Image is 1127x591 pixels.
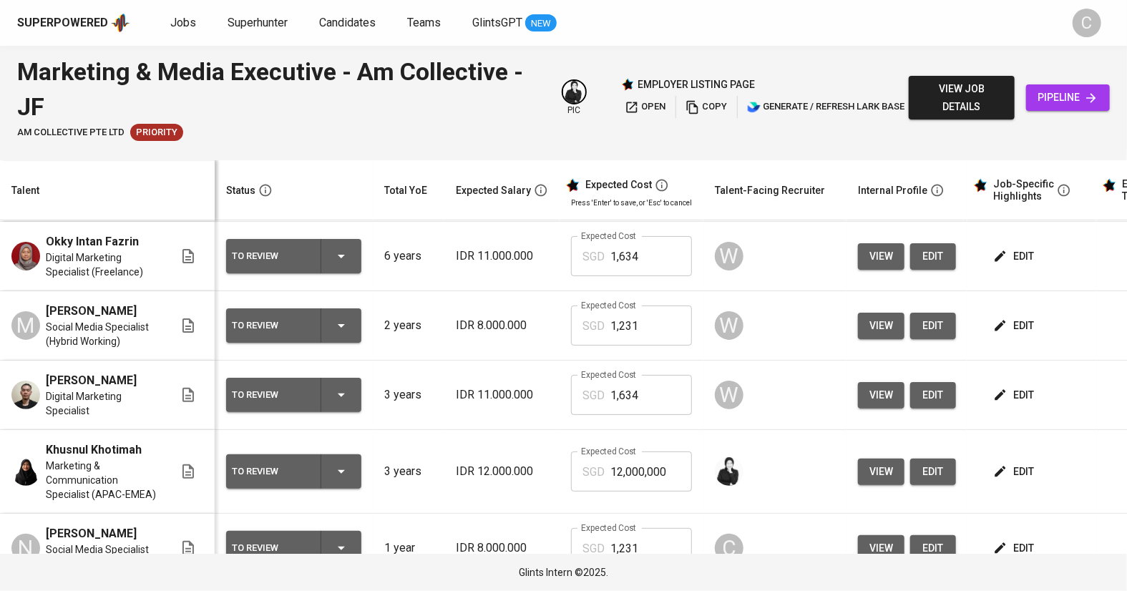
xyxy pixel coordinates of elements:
[747,100,761,114] img: lark
[1102,178,1116,192] img: glints_star.svg
[384,386,433,404] p: 3 years
[472,14,557,32] a: GlintsGPT NEW
[973,178,987,192] img: glints_star.svg
[456,463,548,480] p: IDR 12.000.000
[226,531,361,565] button: To Review
[384,317,433,334] p: 2 years
[625,99,666,115] span: open
[456,182,531,200] div: Expected Salary
[869,463,893,481] span: view
[456,539,548,557] p: IDR 8.000.000
[17,15,108,31] div: Superpowered
[46,250,157,279] span: Digital Marketing Specialist (Freelance)
[910,382,956,409] button: edit
[910,313,956,339] button: edit
[585,179,652,192] div: Expected Cost
[715,311,743,340] div: W
[869,248,893,265] span: view
[682,96,731,118] button: copy
[456,317,548,334] p: IDR 8.000.000
[858,243,904,270] button: view
[869,317,893,335] span: view
[869,386,893,404] span: view
[922,317,945,335] span: edit
[990,382,1040,409] button: edit
[232,247,309,265] div: To Review
[456,248,548,265] p: IDR 11.000.000
[621,96,670,118] button: open
[996,317,1034,335] span: edit
[17,12,130,34] a: Superpoweredapp logo
[319,16,376,29] span: Candidates
[858,459,904,485] button: view
[17,126,125,140] span: AM Collective Pte Ltd
[384,248,433,265] p: 6 years
[226,378,361,412] button: To Review
[226,239,361,273] button: To Review
[582,387,605,404] p: SGD
[582,540,605,557] p: SGD
[996,248,1034,265] span: edit
[990,313,1040,339] button: edit
[621,78,634,91] img: Glints Star
[228,14,291,32] a: Superhunter
[232,386,309,404] div: To Review
[384,182,427,200] div: Total YoE
[46,372,137,389] span: [PERSON_NAME]
[407,16,441,29] span: Teams
[715,457,743,486] img: medwi@glints.com
[922,386,945,404] span: edit
[226,454,361,489] button: To Review
[920,80,1003,115] span: view job details
[46,542,157,571] span: Social Media Specialist & Videographer
[46,303,137,320] span: [PERSON_NAME]
[996,463,1034,481] span: edit
[858,182,927,200] div: Internal Profile
[228,16,288,29] span: Superhunter
[996,386,1034,404] span: edit
[858,313,904,339] button: view
[638,77,756,92] p: employer listing page
[582,464,605,481] p: SGD
[562,79,587,117] div: pic
[170,16,196,29] span: Jobs
[582,318,605,335] p: SGD
[232,539,309,557] div: To Review
[130,124,183,141] div: New Job received from Demand Team
[715,534,743,562] div: C
[990,535,1040,562] button: edit
[11,381,40,409] img: Kelvin Yenson
[46,389,157,418] span: Digital Marketing Specialist
[46,233,139,250] span: Okky Intan Fazrin
[407,14,444,32] a: Teams
[46,320,157,348] span: Social Media Specialist (Hybrid Working)
[910,535,956,562] button: edit
[226,182,255,200] div: Status
[11,457,40,486] img: Khusnul Khotimah
[384,539,433,557] p: 1 year
[922,248,945,265] span: edit
[11,242,40,270] img: Okky Intan Fazrin
[715,381,743,409] div: W
[11,311,40,340] div: M
[910,459,956,485] button: edit
[46,459,157,502] span: Marketing & Communication Specialist (APAC-EMEA)
[1073,9,1101,37] div: C
[910,243,956,270] button: edit
[17,54,545,124] div: Marketing & Media Executive - Am Collective - JF
[743,96,909,118] button: lark generate / refresh lark base
[565,178,580,192] img: glints_star.svg
[571,197,692,208] p: Press 'Enter' to save, or 'Esc' to cancel
[996,539,1034,557] span: edit
[909,76,1015,119] button: view job details
[686,99,728,115] span: copy
[46,441,142,459] span: Khusnul Khotimah
[384,463,433,480] p: 3 years
[1026,84,1110,111] a: pipeline
[111,12,130,34] img: app logo
[715,182,825,200] div: Talent-Facing Recruiter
